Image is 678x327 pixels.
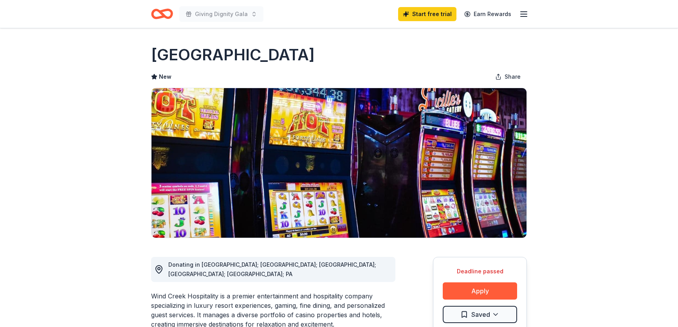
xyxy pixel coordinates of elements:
[471,309,490,320] span: Saved
[179,6,263,22] button: Giving Dignity Gala
[460,7,516,21] a: Earn Rewards
[505,72,521,81] span: Share
[195,9,248,19] span: Giving Dignity Gala
[398,7,456,21] a: Start free trial
[489,69,527,85] button: Share
[443,282,517,300] button: Apply
[151,5,173,23] a: Home
[151,44,315,66] h1: [GEOGRAPHIC_DATA]
[443,306,517,323] button: Saved
[151,88,527,238] img: Image for Wind Creek Hospitality
[443,267,517,276] div: Deadline passed
[159,72,171,81] span: New
[168,261,376,277] span: Donating in [GEOGRAPHIC_DATA]; [GEOGRAPHIC_DATA]; [GEOGRAPHIC_DATA]; [GEOGRAPHIC_DATA]; [GEOGRAPH...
